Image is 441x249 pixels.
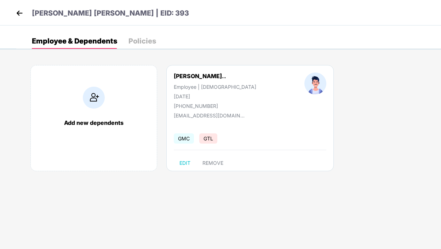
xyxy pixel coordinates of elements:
[197,157,229,169] button: REMOVE
[174,93,256,99] div: [DATE]
[174,133,194,144] span: GMC
[83,87,105,109] img: addIcon
[38,119,150,126] div: Add new dependents
[179,160,190,166] span: EDIT
[174,112,245,118] div: [EMAIL_ADDRESS][DOMAIN_NAME]
[304,73,326,94] img: profileImage
[128,37,156,45] div: Policies
[174,73,226,80] div: [PERSON_NAME]..
[14,8,25,18] img: back
[32,37,117,45] div: Employee & Dependents
[32,8,189,19] p: [PERSON_NAME] [PERSON_NAME] | EID: 393
[199,133,217,144] span: GTL
[174,84,256,90] div: Employee | [DEMOGRAPHIC_DATA]
[202,160,223,166] span: REMOVE
[174,157,196,169] button: EDIT
[174,103,256,109] div: [PHONE_NUMBER]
